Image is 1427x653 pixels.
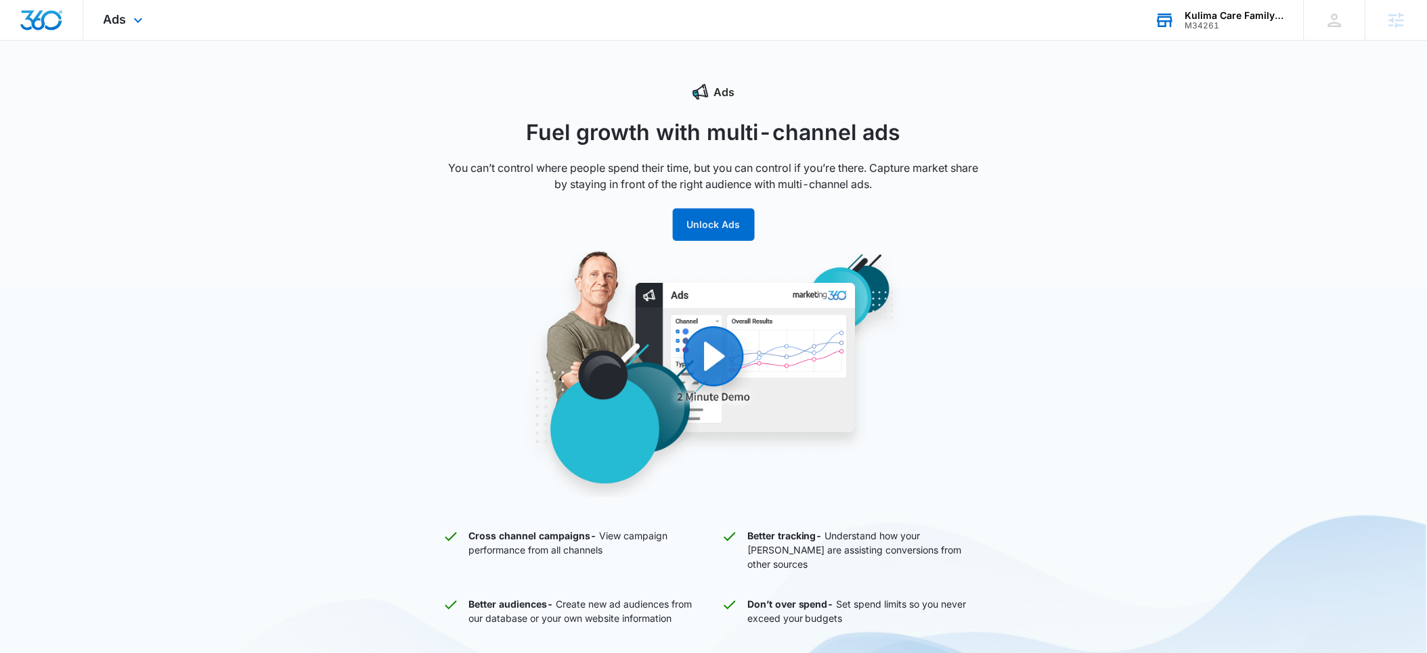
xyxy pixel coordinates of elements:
[747,528,984,571] p: Understand how your [PERSON_NAME] are assisting conversions from other sources
[1185,21,1284,30] div: account id
[104,12,127,26] span: Ads
[456,250,971,497] img: Ads
[468,528,705,571] p: View campaign performance from all channels
[443,84,984,100] div: Ads
[468,597,705,625] p: Create new ad audiences from our database or your own website information
[673,208,755,241] button: Unlock Ads
[468,598,553,610] strong: Better audiences -
[747,597,984,625] p: Set spend limits so you never exceed your budgets
[443,116,984,149] h1: Fuel growth with multi-channel ads
[1185,10,1284,21] div: account name
[443,160,984,192] p: You can’t control where people spend their time, but you can control if you’re there. Capture mar...
[468,530,596,541] strong: Cross channel campaigns -
[747,530,822,541] strong: Better tracking -
[747,598,834,610] strong: Don’t over spend -
[673,219,755,230] a: Unlock Ads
